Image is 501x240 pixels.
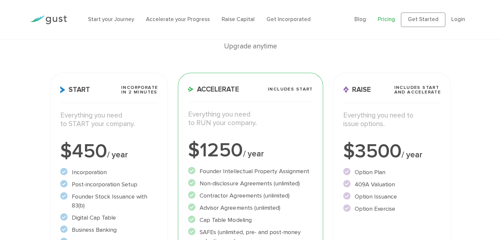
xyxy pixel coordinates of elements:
h1: Choose Your Plan [50,20,451,41]
li: Advisor Agreements (unlimited) [188,203,313,212]
img: Accelerate Icon [188,87,194,92]
li: Contractor Agreements (unlimited) [188,191,313,200]
p: Everything you need to START your company. [60,111,158,129]
span: Start [60,86,90,93]
span: Accelerate [188,86,239,93]
p: Everything you need to issue options. [343,111,441,129]
span: Raise [343,86,371,93]
div: $450 [60,142,158,161]
a: Start your Journey [88,16,134,23]
span: Includes START and ACCELERATE [394,85,441,94]
span: / year [243,149,264,159]
div: $3500 [343,142,441,161]
li: Cap Table Modeling [188,216,313,225]
span: / year [402,150,422,160]
li: Founder Intellectual Property Assignment [188,167,313,176]
a: Raise Capital [222,16,255,23]
a: Blog [354,16,366,23]
span: / year [107,150,128,160]
li: Non-disclosure Agreements (unlimited) [188,179,313,188]
li: Digital Cap Table [60,213,158,222]
li: Incorporation [60,168,158,177]
li: Option Exercise [343,204,441,213]
a: Get Incorporated [266,16,311,23]
li: Option Issuance [343,192,441,201]
img: Gust Logo [30,15,67,24]
span: Incorporate in 2 Minutes [121,85,158,94]
a: Accelerate your Progress [146,16,210,23]
a: Login [451,16,465,23]
p: Everything you need to RUN your company. [188,110,313,128]
li: 409A Valuation [343,180,441,189]
img: Start Icon X2 [60,86,65,93]
li: Post-incorporation Setup [60,180,158,189]
li: Business Banking [60,226,158,234]
li: Founder Stock Issuance with 83(b) [60,192,158,210]
li: Option Plan [343,168,441,177]
span: Includes START [268,87,313,92]
a: Pricing [378,16,395,23]
div: Upgrade anytime [50,41,451,52]
img: Raise Icon [343,86,349,93]
div: $1250 [188,141,313,160]
a: Get Started [401,13,445,27]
